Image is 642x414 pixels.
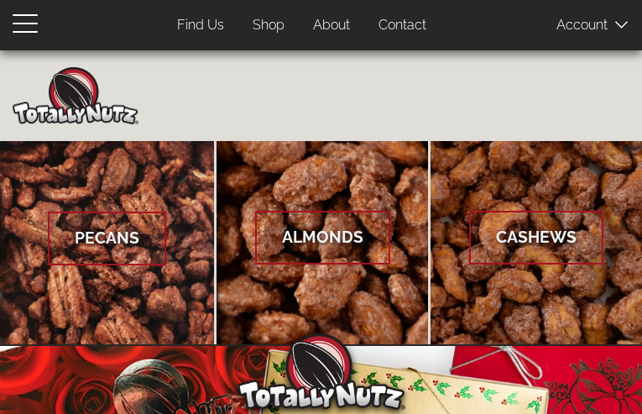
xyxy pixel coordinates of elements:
img: Home [13,67,138,124]
img: Totally Nutz Logo [237,333,405,410]
span: Almonds [255,211,390,264]
a: Shop [240,9,297,42]
a: Contact [366,9,439,42]
span: Pecans [48,212,166,265]
a: About [300,9,363,42]
a: Find Us [164,9,237,42]
span: Cashews [469,211,603,264]
a: Almonds [217,141,429,346]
